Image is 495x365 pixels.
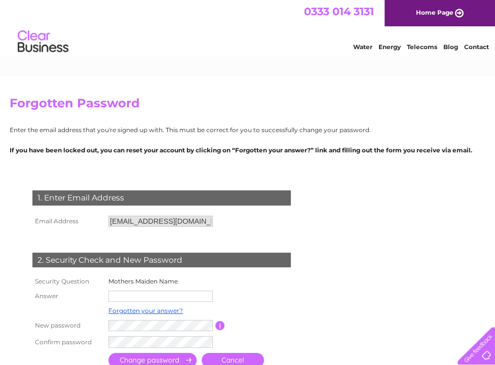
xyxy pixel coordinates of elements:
[30,334,106,350] th: Confirm password
[30,288,106,304] th: Answer
[10,96,492,115] h2: Forgotten Password
[353,43,372,51] a: Water
[30,275,106,288] th: Security Question
[108,307,183,314] a: Forgotten your answer?
[17,26,69,57] img: logo.png
[10,125,492,135] p: Enter the email address that you're signed up with. This must be correct for you to successfully ...
[30,213,106,229] th: Email Address
[443,43,458,51] a: Blog
[30,317,106,334] th: New password
[108,277,178,285] label: Mothers Maiden Name
[32,190,291,206] div: 1. Enter Email Address
[215,321,225,330] input: Information
[464,43,489,51] a: Contact
[304,5,374,18] a: 0333 014 3131
[10,145,492,155] p: If you have been locked out, you can reset your account by clicking on “Forgotten your answer?” l...
[9,6,487,49] div: Clear Business is a trading name of Verastar Limited (registered in [GEOGRAPHIC_DATA] No. 3667643...
[407,43,437,51] a: Telecoms
[32,253,291,268] div: 2. Security Check and New Password
[378,43,401,51] a: Energy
